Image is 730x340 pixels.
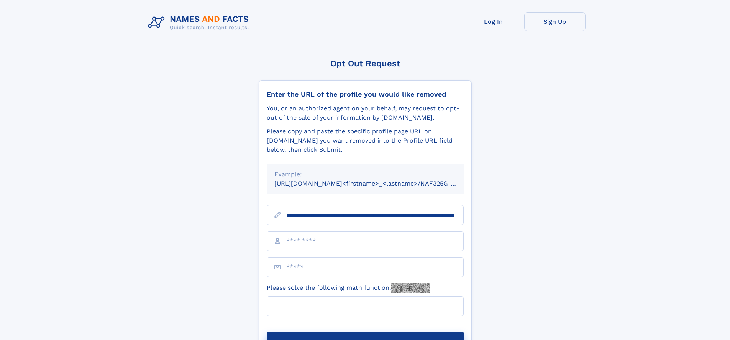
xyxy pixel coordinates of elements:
[267,90,464,99] div: Enter the URL of the profile you would like removed
[524,12,586,31] a: Sign Up
[259,59,472,68] div: Opt Out Request
[274,170,456,179] div: Example:
[267,127,464,154] div: Please copy and paste the specific profile page URL on [DOMAIN_NAME] you want removed into the Pr...
[267,104,464,122] div: You, or an authorized agent on your behalf, may request to opt-out of the sale of your informatio...
[267,283,430,293] label: Please solve the following math function:
[463,12,524,31] a: Log In
[274,180,478,187] small: [URL][DOMAIN_NAME]<firstname>_<lastname>/NAF325G-xxxxxxxx
[145,12,255,33] img: Logo Names and Facts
